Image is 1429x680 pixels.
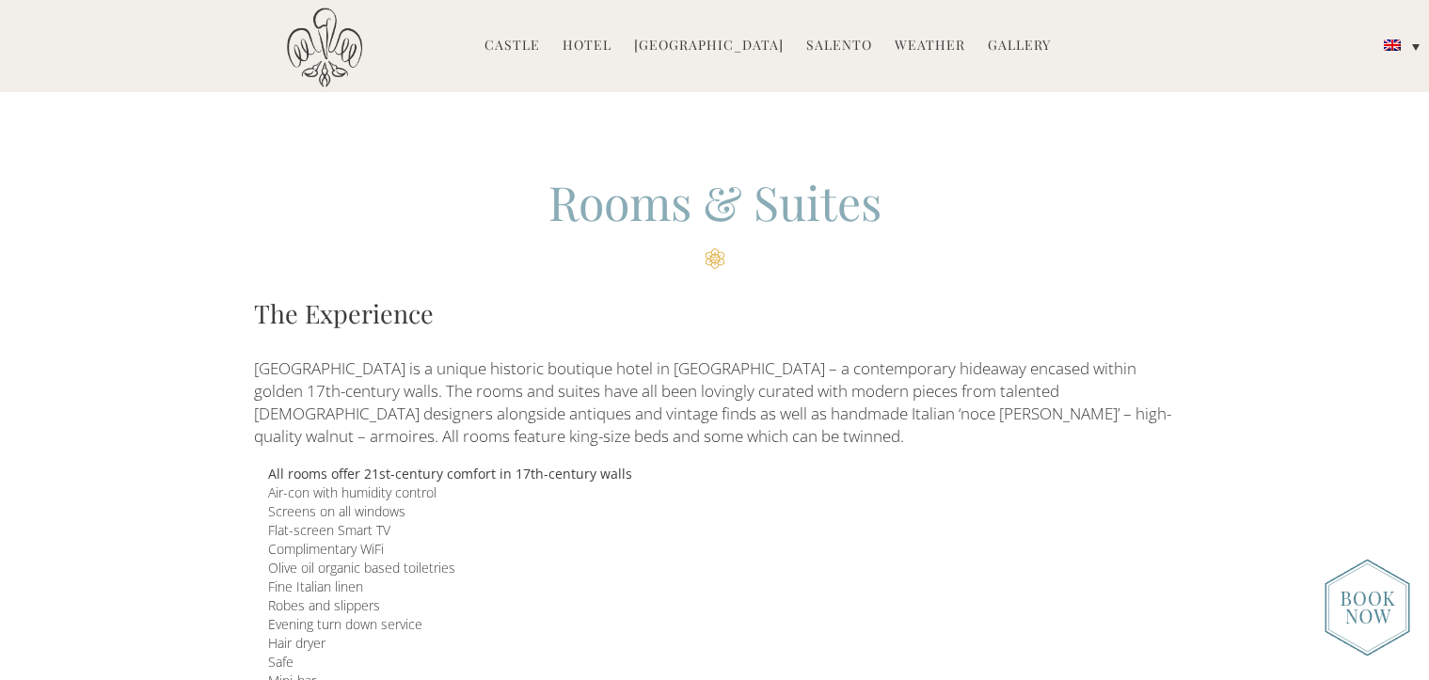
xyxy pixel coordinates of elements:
[287,8,362,87] img: Castello di Ugento
[484,36,540,57] a: Castle
[254,357,1176,449] p: [GEOGRAPHIC_DATA] is a unique historic boutique hotel in [GEOGRAPHIC_DATA] – a contemporary hidea...
[1384,40,1401,51] img: English
[254,294,1176,332] h3: The Experience
[563,36,611,57] a: Hotel
[988,36,1051,57] a: Gallery
[634,36,784,57] a: [GEOGRAPHIC_DATA]
[895,36,965,57] a: Weather
[806,36,872,57] a: Salento
[254,170,1176,269] h2: Rooms & Suites
[268,465,632,482] b: All rooms offer 21st-century comfort in 17th-century walls
[1325,559,1410,656] img: new-booknow.png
